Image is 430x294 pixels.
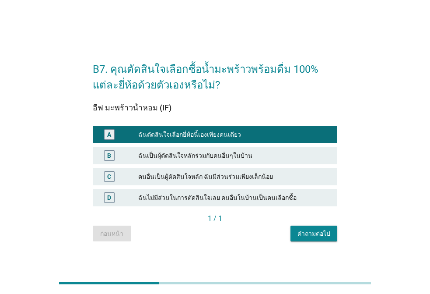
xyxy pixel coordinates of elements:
[138,171,330,182] div: คนอื่นเป็นผู้ตัดสินใจหลัก ฉันมีส่วนร่วมเพียงเล็กน้อย
[138,150,330,161] div: ฉันเป็นผุ้ตัดสินใจหลักร่วมกับคนอื่นๆในบ้าน
[107,193,111,202] div: D
[138,192,330,203] div: ฉันไม่มีส่วนในการตัดสินใจเลย คนอื่นในบ้านเป็นคนเลือกซื้อ
[107,172,111,181] div: C
[93,213,337,224] div: 1 / 1
[107,151,111,160] div: B
[93,53,337,93] h2: B7. คุณตัดสินใจเลือกซื้อน้ำมะพร้าวพร้อมดื่ม 100% แต่ละยี่ห้อด้วยตัวเองหรือไม่?
[107,130,111,139] div: A
[93,102,337,113] div: อีฟ มะพร้าวน้ำหอม (IF)
[290,226,337,241] button: คำถามต่อไป
[138,129,330,140] div: ฉันตัดสินใจเลือกยี่ห้อนี้เองเพียงคนเดียว
[297,229,330,238] div: คำถามต่อไป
